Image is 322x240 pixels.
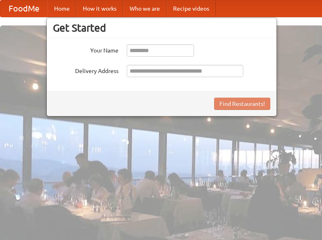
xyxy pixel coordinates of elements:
[123,0,167,17] a: Who we are
[0,0,48,17] a: FoodMe
[53,44,119,55] label: Your Name
[214,98,270,110] button: Find Restaurants!
[48,0,76,17] a: Home
[53,65,119,75] label: Delivery Address
[76,0,123,17] a: How it works
[167,0,216,17] a: Recipe videos
[53,22,270,34] h3: Get Started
